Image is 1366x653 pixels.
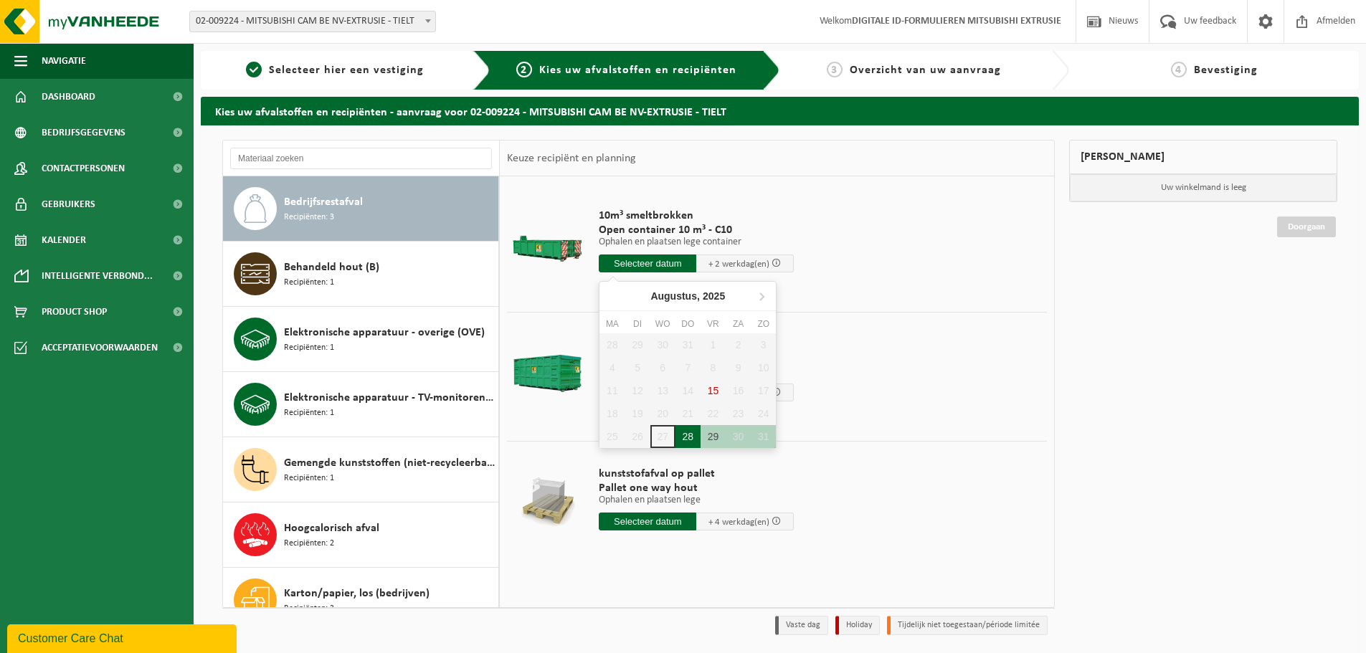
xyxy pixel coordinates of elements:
[42,186,95,222] span: Gebruikers
[650,317,675,331] div: wo
[284,472,334,485] span: Recipiënten: 1
[1171,62,1187,77] span: 4
[201,97,1359,125] h2: Kies uw afvalstoffen en recipiënten - aanvraag voor 02-009224 - MITSUBISHI CAM BE NV-EXTRUSIE - T...
[625,317,650,331] div: di
[703,291,725,301] i: 2025
[835,616,880,635] li: Holiday
[223,372,499,437] button: Elektronische apparatuur - TV-monitoren (TVM) Recipiënten: 1
[850,65,1001,76] span: Overzicht van uw aanvraag
[708,518,769,527] span: + 4 werkdag(en)
[42,294,107,330] span: Product Shop
[675,317,701,331] div: do
[675,425,701,448] div: 28
[827,62,843,77] span: 3
[223,437,499,502] button: Gemengde kunststoffen (niet-recycleerbaar), exclusief PVC Recipiënten: 1
[284,537,334,550] span: Recipiënten: 2
[223,307,499,372] button: Elektronische apparatuur - overige (OVE) Recipiënten: 1
[246,62,262,77] span: 1
[284,211,334,224] span: Recipiënten: 3
[887,616,1048,635] li: Tijdelijk niet toegestaan/période limitée
[284,276,334,290] span: Recipiënten: 1
[284,406,334,420] span: Recipiënten: 1
[539,65,736,76] span: Kies uw afvalstoffen en recipiënten
[42,222,86,258] span: Kalender
[708,259,769,269] span: + 2 werkdag(en)
[599,495,794,505] p: Ophalen en plaatsen lege
[189,11,436,32] span: 02-009224 - MITSUBISHI CAM BE NV-EXTRUSIE - TIELT
[1277,216,1336,237] a: Doorgaan
[599,237,794,247] p: Ophalen en plaatsen lege container
[42,115,125,151] span: Bedrijfsgegevens
[42,151,125,186] span: Contactpersonen
[284,520,379,537] span: Hoogcalorisch afval
[751,317,776,331] div: zo
[599,254,696,272] input: Selecteer datum
[775,616,828,635] li: Vaste dag
[599,467,794,481] span: kunststofafval op pallet
[284,324,485,341] span: Elektronische apparatuur - overige (OVE)
[645,285,731,308] div: Augustus,
[208,62,462,79] a: 1Selecteer hier een vestiging
[284,602,334,616] span: Recipiënten: 3
[230,148,492,169] input: Materiaal zoeken
[701,317,726,331] div: vr
[726,317,751,331] div: za
[599,317,625,331] div: ma
[284,259,379,276] span: Behandeld hout (B)
[599,513,696,530] input: Selecteer datum
[284,194,363,211] span: Bedrijfsrestafval
[599,223,794,237] span: Open container 10 m³ - C10
[223,242,499,307] button: Behandeld hout (B) Recipiënten: 1
[42,79,95,115] span: Dashboard
[852,16,1061,27] strong: DIGITALE ID-FORMULIEREN MITSUBISHI EXTRUSIE
[42,330,158,366] span: Acceptatievoorwaarden
[1069,140,1337,174] div: [PERSON_NAME]
[42,43,86,79] span: Navigatie
[269,65,424,76] span: Selecteer hier een vestiging
[1070,174,1337,201] p: Uw winkelmand is leeg
[284,585,430,602] span: Karton/papier, los (bedrijven)
[284,341,334,355] span: Recipiënten: 1
[284,454,495,472] span: Gemengde kunststoffen (niet-recycleerbaar), exclusief PVC
[42,258,153,294] span: Intelligente verbond...
[701,425,726,448] div: 29
[223,568,499,633] button: Karton/papier, los (bedrijven) Recipiënten: 3
[599,209,794,223] span: 10m³ smeltbrokken
[284,389,495,406] span: Elektronische apparatuur - TV-monitoren (TVM)
[500,140,643,176] div: Keuze recipiënt en planning
[223,502,499,568] button: Hoogcalorisch afval Recipiënten: 2
[599,481,794,495] span: Pallet one way hout
[7,621,239,653] iframe: chat widget
[516,62,532,77] span: 2
[190,11,435,32] span: 02-009224 - MITSUBISHI CAM BE NV-EXTRUSIE - TIELT
[1194,65,1258,76] span: Bevestiging
[223,176,499,242] button: Bedrijfsrestafval Recipiënten: 3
